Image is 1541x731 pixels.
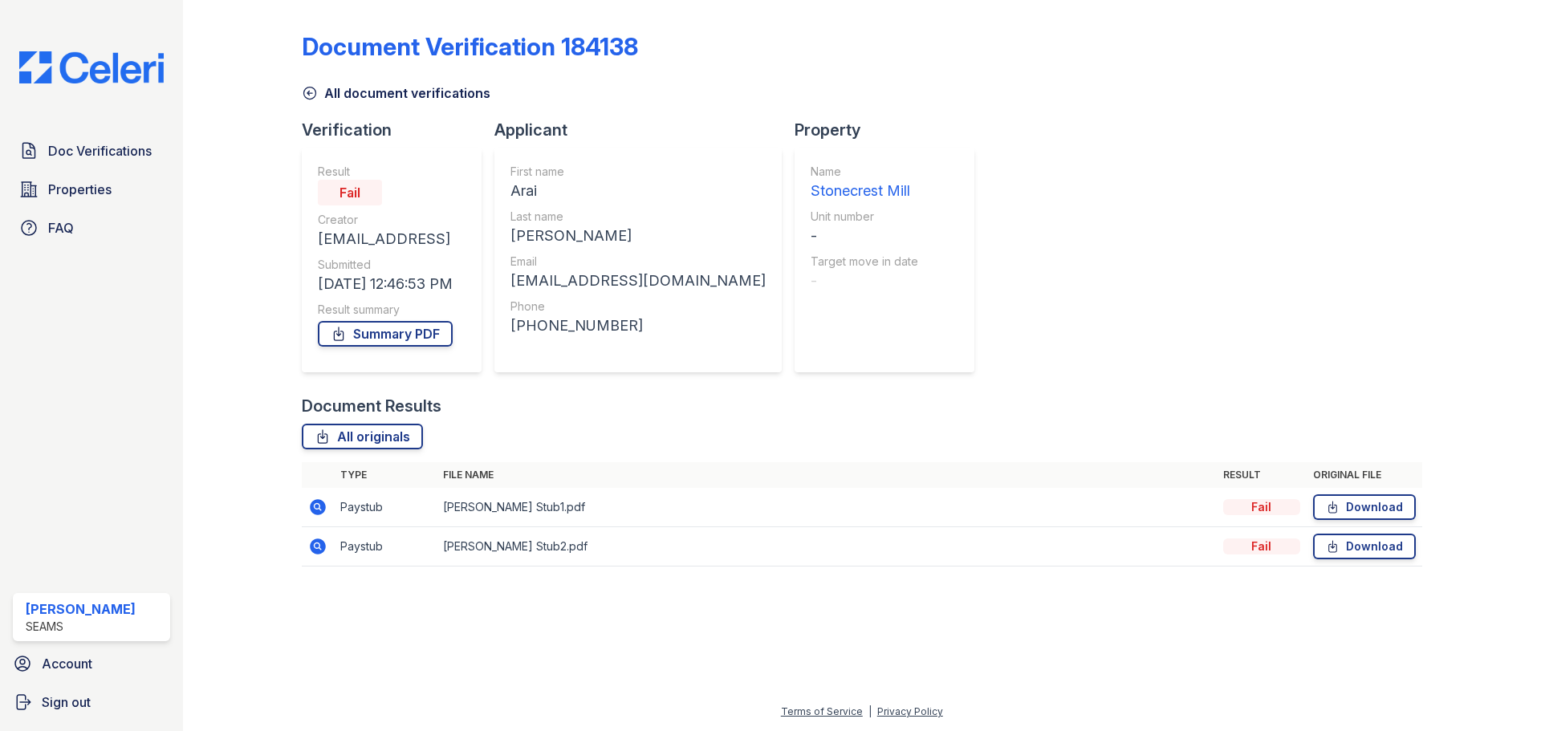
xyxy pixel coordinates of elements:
[13,135,170,167] a: Doc Verifications
[781,705,863,717] a: Terms of Service
[437,527,1217,567] td: [PERSON_NAME] Stub2.pdf
[334,462,437,488] th: Type
[42,654,92,673] span: Account
[811,209,918,225] div: Unit number
[13,173,170,205] a: Properties
[302,32,638,61] div: Document Verification 184138
[302,395,441,417] div: Document Results
[437,488,1217,527] td: [PERSON_NAME] Stub1.pdf
[1313,494,1416,520] a: Download
[6,51,177,83] img: CE_Logo_Blue-a8612792a0a2168367f1c8372b55b34899dd931a85d93a1a3d3e32e68fde9ad4.png
[48,218,74,238] span: FAQ
[510,225,766,247] div: [PERSON_NAME]
[42,692,91,712] span: Sign out
[48,180,112,199] span: Properties
[302,119,494,141] div: Verification
[494,119,795,141] div: Applicant
[26,599,136,619] div: [PERSON_NAME]
[811,270,918,292] div: -
[13,212,170,244] a: FAQ
[302,83,490,103] a: All document verifications
[334,488,437,527] td: Paystub
[868,705,872,717] div: |
[811,164,918,180] div: Name
[510,315,766,337] div: [PHONE_NUMBER]
[318,180,382,205] div: Fail
[510,164,766,180] div: First name
[811,254,918,270] div: Target move in date
[318,212,453,228] div: Creator
[510,254,766,270] div: Email
[318,273,453,295] div: [DATE] 12:46:53 PM
[510,180,766,202] div: Arai
[1223,538,1300,554] div: Fail
[318,321,453,347] a: Summary PDF
[510,209,766,225] div: Last name
[877,705,943,717] a: Privacy Policy
[1217,462,1307,488] th: Result
[811,164,918,202] a: Name Stonecrest Mill
[1313,534,1416,559] a: Download
[318,302,453,318] div: Result summary
[437,462,1217,488] th: File name
[1307,462,1422,488] th: Original file
[334,527,437,567] td: Paystub
[510,298,766,315] div: Phone
[26,619,136,635] div: SEAMS
[811,180,918,202] div: Stonecrest Mill
[48,141,152,160] span: Doc Verifications
[1223,499,1300,515] div: Fail
[795,119,987,141] div: Property
[318,228,453,250] div: [EMAIL_ADDRESS]
[811,225,918,247] div: -
[6,686,177,718] a: Sign out
[318,257,453,273] div: Submitted
[318,164,453,180] div: Result
[510,270,766,292] div: [EMAIL_ADDRESS][DOMAIN_NAME]
[6,648,177,680] a: Account
[302,424,423,449] a: All originals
